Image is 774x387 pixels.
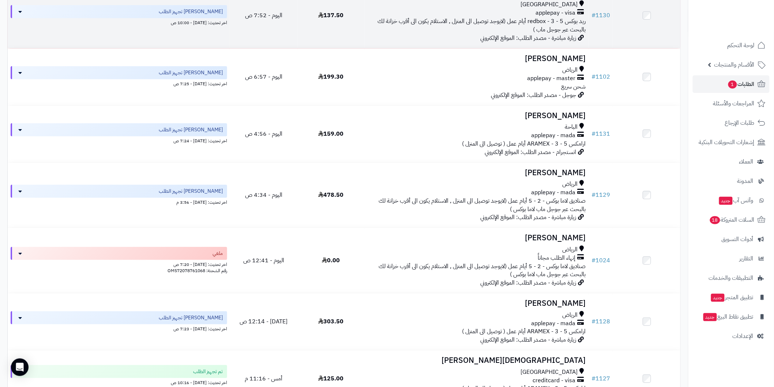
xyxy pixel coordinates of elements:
[693,211,770,229] a: السلات المتروكة18
[591,317,595,326] span: #
[480,34,576,42] span: زيارة مباشرة - مصدر الطلب: الموقع الإلكتروني
[318,191,343,199] span: 478.50
[722,234,754,244] span: أدوات التسويق
[527,74,575,83] span: applepay - master
[168,267,227,274] span: رقم الشحنة: OM572078761068
[368,169,586,177] h3: [PERSON_NAME]
[591,191,595,199] span: #
[693,95,770,112] a: المراجعات والأسئلة
[728,79,755,89] span: الطلبات
[718,195,754,206] span: وآتس آب
[159,126,223,134] span: [PERSON_NAME] تجهيز الطلب
[737,176,754,186] span: المدونة
[591,129,610,138] a: #1131
[693,75,770,93] a: الطلبات1
[591,11,595,20] span: #
[710,292,754,303] span: تطبيق المتجر
[480,213,576,222] span: زيارة مباشرة - مصدر الطلب: الموقع الإلكتروني
[243,256,284,265] span: اليوم - 12:41 ص
[11,198,227,206] div: اخر تحديث: [DATE] - 3:56 م
[562,180,578,188] span: الرياض
[728,80,737,89] span: 1
[562,245,578,254] span: الرياض
[561,82,586,91] span: شحن سريع
[379,196,586,214] span: صناديق لاما بوكس - 2 - 5 أيام عمل (لايوجد توصيل الى المنزل , الاستلام يكون الى أقرب خزانة لك بالب...
[159,314,223,322] span: [PERSON_NAME] تجهيز الطلب
[693,289,770,306] a: تطبيق المتجرجديد
[368,112,586,120] h3: [PERSON_NAME]
[531,188,575,197] span: applepay - mada
[521,0,578,9] span: [GEOGRAPHIC_DATA]
[213,250,223,257] span: ملغي
[724,18,767,34] img: logo-2.png
[693,153,770,170] a: العملاء
[693,172,770,190] a: المدونة
[368,299,586,308] h3: [PERSON_NAME]
[693,230,770,248] a: أدوات التسويق
[245,191,282,199] span: اليوم - 4:34 ص
[693,37,770,54] a: لوحة التحكم
[245,129,282,138] span: اليوم - 4:56 ص
[591,256,610,265] a: #1024
[11,358,29,376] div: Open Intercom Messenger
[245,374,282,383] span: أمس - 11:16 م
[591,11,610,20] a: #1130
[11,18,227,26] div: اخر تحديث: [DATE] - 10:00 ص
[693,114,770,132] a: طلبات الإرجاع
[531,319,575,328] span: applepay - mada
[693,134,770,151] a: إشعارات التحويلات البنكية
[536,9,575,17] span: applepay - visa
[318,11,343,20] span: 137.50
[11,136,227,144] div: اخر تحديث: [DATE] - 7:24 ص
[11,378,227,386] div: اخر تحديث: [DATE] - 10:16 ص
[703,312,754,322] span: تطبيق نقاط البيع
[533,376,575,385] span: creditcard - visa
[368,356,586,365] h3: [DEMOGRAPHIC_DATA][PERSON_NAME]
[245,11,282,20] span: اليوم - 7:52 ص
[318,129,343,138] span: 159.00
[245,72,282,81] span: اليوم - 6:57 ص
[480,278,576,287] span: زيارة مباشرة - مصدر الطلب: الموقع الإلكتروني
[719,197,733,205] span: جديد
[591,317,610,326] a: #1128
[709,273,754,283] span: التطبيقات والخدمات
[11,260,227,268] div: اخر تحديث: [DATE] - 7:20 ص
[377,17,586,34] span: ريد بوكس redbox - 3 - 5 أيام عمل (لايوجد توصيل الى المنزل , الاستلام يكون الى أقرب خزانة لك بالبح...
[379,262,586,279] span: صناديق لاما بوكس - 2 - 5 أيام عمل (لايوجد توصيل الى المنزل , الاستلام يكون الى أقرب خزانة لك بالب...
[739,157,754,167] span: العملاء
[368,234,586,242] h3: [PERSON_NAME]
[193,368,223,375] span: تم تجهيز الطلب
[740,253,754,264] span: التقارير
[693,269,770,287] a: التطبيقات والخدمات
[462,327,586,336] span: ارامكس ARAMEX - 3 - 5 أيام عمل ( توصيل الى المنزل )
[11,324,227,332] div: اخر تحديث: [DATE] - 7:23 ص
[11,79,227,87] div: اخر تحديث: [DATE] - 7:25 ص
[531,131,575,140] span: applepay - mada
[159,8,223,15] span: [PERSON_NAME] تجهيز الطلب
[591,374,595,383] span: #
[318,72,343,81] span: 199.30
[693,308,770,326] a: تطبيق نقاط البيعجديد
[562,66,578,74] span: الرياض
[591,374,610,383] a: #1127
[699,137,755,147] span: إشعارات التحويلات البنكية
[521,368,578,376] span: [GEOGRAPHIC_DATA]
[591,256,595,265] span: #
[728,40,755,50] span: لوحة التحكم
[485,148,576,157] span: انستجرام - مصدر الطلب: الموقع الإلكتروني
[713,98,755,109] span: المراجعات والأسئلة
[462,139,586,148] span: ارامكس ARAMEX - 3 - 5 أيام عمل ( توصيل الى المنزل )
[711,294,725,302] span: جديد
[565,123,578,131] span: الباحة
[159,69,223,76] span: [PERSON_NAME] تجهيز الطلب
[240,317,288,326] span: [DATE] - 12:14 ص
[562,311,578,319] span: الرياض
[693,192,770,209] a: وآتس آبجديد
[491,91,576,99] span: جوجل - مصدر الطلب: الموقع الإلكتروني
[591,72,595,81] span: #
[322,256,340,265] span: 0.00
[318,374,343,383] span: 125.00
[159,188,223,195] span: [PERSON_NAME] تجهيز الطلب
[714,60,755,70] span: الأقسام والمنتجات
[709,215,755,225] span: السلات المتروكة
